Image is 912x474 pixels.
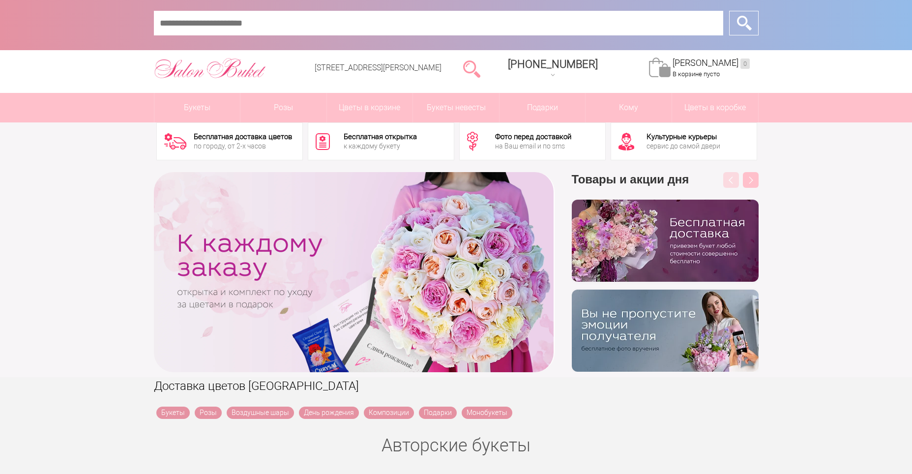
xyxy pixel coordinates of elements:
a: Авторские букеты [382,435,530,456]
a: Подарки [419,407,457,419]
a: Цветы в корзине [327,93,413,122]
span: В корзине пусто [673,70,720,78]
a: Букеты невесты [413,93,499,122]
div: на Ваш email и по sms [495,143,571,149]
div: Фото перед доставкой [495,133,571,141]
a: Композиции [364,407,414,419]
a: Розы [240,93,326,122]
a: [PHONE_NUMBER] [502,55,604,83]
div: по городу, от 2-х часов [194,143,292,149]
div: Культурные курьеры [647,133,720,141]
img: Цветы Нижний Новгород [154,56,266,81]
div: сервис до самой двери [647,143,720,149]
a: Букеты [156,407,190,419]
a: Букеты [154,93,240,122]
a: Розы [195,407,222,419]
a: День рождения [299,407,359,419]
img: v9wy31nijnvkfycrkduev4dhgt9psb7e.png.webp [572,290,759,372]
img: hpaj04joss48rwypv6hbykmvk1dj7zyr.png.webp [572,200,759,282]
div: Бесплатная открытка [344,133,417,141]
div: Бесплатная доставка цветов [194,133,292,141]
span: [PHONE_NUMBER] [508,58,598,70]
a: [STREET_ADDRESS][PERSON_NAME] [315,63,441,72]
a: Цветы в коробке [672,93,758,122]
a: Воздушные шары [227,407,294,419]
h3: Товары и акции дня [572,172,759,200]
span: Кому [586,93,672,122]
a: [PERSON_NAME] [673,58,750,69]
a: Монобукеты [462,407,512,419]
a: Подарки [500,93,586,122]
ins: 0 [740,59,750,69]
div: к каждому букету [344,143,417,149]
h1: Доставка цветов [GEOGRAPHIC_DATA] [154,377,759,395]
button: Next [743,172,759,188]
